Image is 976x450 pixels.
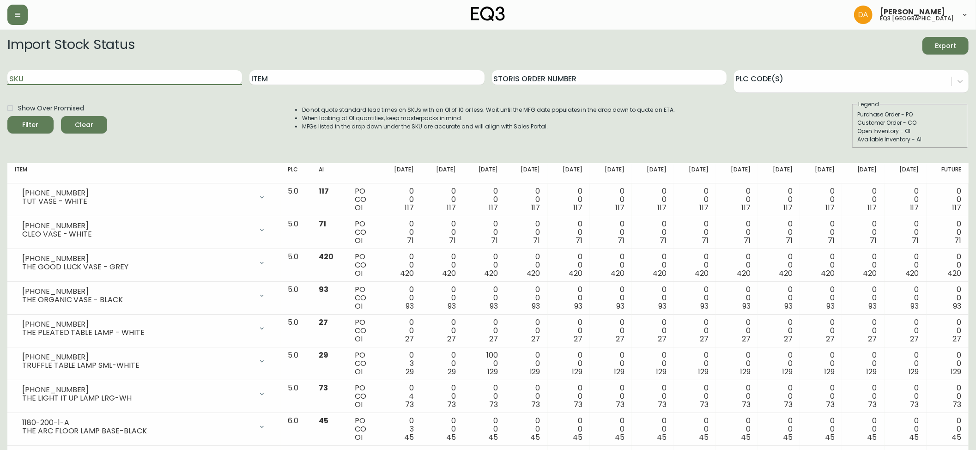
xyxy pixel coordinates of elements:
[319,383,328,393] span: 73
[15,318,273,339] div: [PHONE_NUMBER]THE PLEATED TABLE LAMP - WHITE
[674,163,716,183] th: [DATE]
[857,110,963,119] div: Purchase Order - PO
[698,366,709,377] span: 129
[716,163,758,183] th: [DATE]
[857,127,963,135] div: Open Inventory - OI
[22,189,253,197] div: [PHONE_NUMBER]
[280,183,311,216] td: 5.0
[597,384,624,409] div: 0 0
[912,235,919,246] span: 71
[681,351,709,376] div: 0 0
[952,334,961,344] span: 27
[849,384,877,409] div: 0 0
[555,384,582,409] div: 0 0
[449,235,456,246] span: 71
[22,197,253,206] div: TUT VASE - WHITE
[765,220,793,245] div: 0 0
[505,163,547,183] th: [DATE]
[695,268,709,279] span: 420
[632,163,674,183] th: [DATE]
[723,286,751,310] div: 0 0
[471,384,498,409] div: 0 0
[355,351,372,376] div: PO CO
[387,253,414,278] div: 0 0
[18,103,84,113] span: Show Over Promised
[22,296,253,304] div: THE ORGANIC VASE - BLACK
[447,202,456,213] span: 117
[807,384,835,409] div: 0 0
[421,163,463,183] th: [DATE]
[530,366,540,377] span: 129
[572,366,582,377] span: 129
[574,301,582,311] span: 93
[319,350,328,360] span: 29
[485,268,498,279] span: 420
[658,301,667,311] span: 93
[489,202,498,213] span: 117
[7,163,280,183] th: Item
[657,202,667,213] span: 117
[429,187,456,212] div: 0 0
[854,6,873,24] img: dd1a7e8db21a0ac8adbf82b84ca05374
[783,202,793,213] span: 117
[447,334,456,344] span: 27
[681,286,709,310] div: 0 0
[513,384,540,409] div: 0 0
[905,268,919,279] span: 420
[471,6,505,21] img: logo
[355,334,363,344] span: OI
[355,253,372,278] div: PO CO
[429,417,456,442] div: 0 0
[849,318,877,343] div: 0 0
[513,318,540,343] div: 0 0
[400,268,414,279] span: 420
[355,187,372,212] div: PO CO
[615,202,624,213] span: 117
[513,187,540,212] div: 0 0
[616,334,624,344] span: 27
[513,351,540,376] div: 0 0
[23,119,39,131] div: Filter
[849,220,877,245] div: 0 0
[910,202,919,213] span: 117
[574,334,582,344] span: 27
[22,263,253,271] div: THE GOOD LUCK VASE - GREY
[574,399,582,410] span: 73
[765,187,793,212] div: 0 0
[611,268,624,279] span: 420
[532,301,540,311] span: 93
[387,351,414,376] div: 0 3
[639,417,667,442] div: 0 0
[616,399,624,410] span: 73
[548,163,590,183] th: [DATE]
[849,351,877,376] div: 0 0
[699,202,709,213] span: 117
[765,318,793,343] div: 0 0
[909,366,919,377] span: 129
[22,328,253,337] div: THE PLEATED TABLE LAMP - WHITE
[597,417,624,442] div: 0 0
[857,100,880,109] legend: Legend
[429,351,456,376] div: 0 0
[513,253,540,278] div: 0 0
[779,268,793,279] span: 420
[513,220,540,245] div: 0 0
[765,351,793,376] div: 0 0
[471,286,498,310] div: 0 0
[869,301,877,311] span: 93
[765,253,793,278] div: 0 0
[784,399,793,410] span: 73
[849,417,877,442] div: 0 0
[867,366,877,377] span: 129
[513,417,540,442] div: 0 0
[849,187,877,212] div: 0 0
[807,187,835,212] div: 0 0
[934,253,961,278] div: 0 0
[934,384,961,409] div: 0 0
[573,202,582,213] span: 117
[758,163,800,183] th: [DATE]
[7,116,54,134] button: Filter
[319,251,333,262] span: 420
[15,286,273,306] div: [PHONE_NUMBER]THE ORGANIC VASE - BLACK
[491,235,498,246] span: 71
